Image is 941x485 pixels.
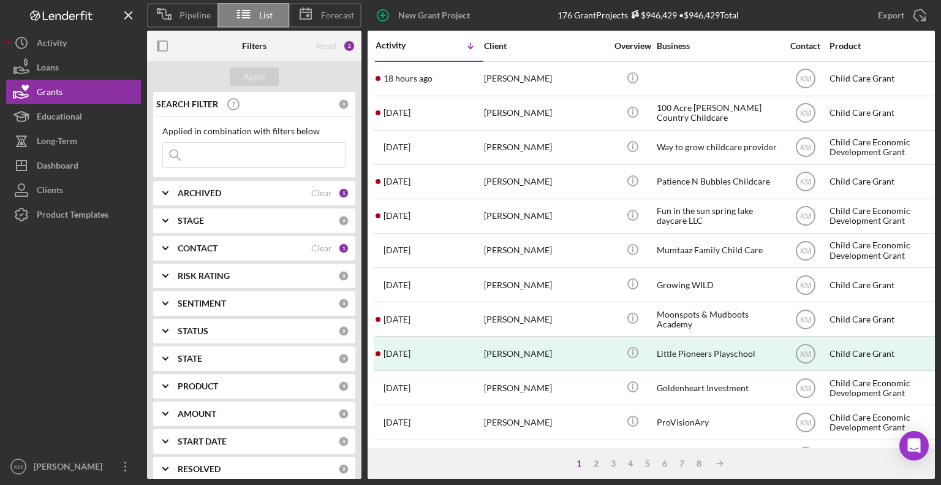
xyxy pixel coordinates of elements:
[588,459,605,468] div: 2
[338,353,349,364] div: 0
[899,431,929,460] div: Open Intercom Messenger
[376,40,429,50] div: Activity
[610,41,656,51] div: Overview
[800,349,811,358] text: KM
[384,108,410,118] time: 2025-09-23 03:41
[800,143,811,152] text: KM
[384,142,410,152] time: 2025-09-23 02:24
[866,3,935,28] button: Export
[605,459,622,468] div: 3
[37,55,59,83] div: Loans
[6,80,141,104] button: Grants
[338,270,349,281] div: 0
[37,104,82,132] div: Educational
[782,41,828,51] div: Contact
[178,326,208,336] b: STATUS
[384,315,410,324] time: 2025-09-10 14:49
[384,74,433,83] time: 2025-10-01 20:30
[178,354,202,364] b: STATE
[6,202,141,227] button: Product Templates
[384,418,410,427] time: 2025-08-22 21:32
[6,31,141,55] button: Activity
[800,109,811,118] text: KM
[368,3,482,28] button: New Grant Project
[316,41,337,51] div: Reset
[484,63,607,95] div: [PERSON_NAME]
[31,454,110,482] div: [PERSON_NAME]
[178,216,204,226] b: STAGE
[484,234,607,267] div: [PERSON_NAME]
[180,10,211,20] span: Pipeline
[484,166,607,198] div: [PERSON_NAME]
[338,188,349,199] div: 1
[321,10,354,20] span: Forecast
[6,104,141,129] button: Educational
[178,437,227,446] b: START DATE
[178,409,216,419] b: AMOUNT
[800,246,811,255] text: KM
[484,200,607,232] div: [PERSON_NAME]
[639,459,656,468] div: 5
[657,337,779,370] div: Little Pioneers Playschool
[37,153,78,181] div: Dashboard
[484,441,607,473] div: [PERSON_NAME]
[311,243,332,253] div: Clear
[484,406,607,438] div: [PERSON_NAME]
[657,200,779,232] div: Fun in the sun spring lake daycare LLC
[657,303,779,335] div: Moonspots & Mudboots Academy
[178,271,230,281] b: RISK RATING
[628,10,677,20] div: $946,429
[484,41,607,51] div: Client
[398,3,470,28] div: New Grant Project
[338,464,349,475] div: 0
[338,408,349,419] div: 0
[178,381,218,391] b: PRODUCT
[800,75,811,83] text: KM
[800,212,811,221] text: KM
[484,303,607,335] div: [PERSON_NAME]
[384,211,410,221] time: 2025-09-18 15:21
[484,97,607,129] div: [PERSON_NAME]
[657,441,779,473] div: Growing Wings, LLC
[338,381,349,392] div: 0
[657,166,779,198] div: Patience N Bubbles Childcare
[690,459,708,468] div: 8
[156,99,218,109] b: SEARCH FILTER
[484,131,607,164] div: [PERSON_NAME]
[657,131,779,164] div: Way to grow childcare provider
[6,55,141,80] button: Loans
[384,280,410,290] time: 2025-09-16 02:44
[657,234,779,267] div: Mumtaaz Family Child Care
[657,406,779,438] div: ProVisionAry
[800,281,811,289] text: KM
[37,80,62,107] div: Grants
[384,383,410,393] time: 2025-08-25 20:33
[656,459,673,468] div: 6
[6,153,141,178] button: Dashboard
[622,459,639,468] div: 4
[37,31,67,58] div: Activity
[338,298,349,309] div: 0
[178,464,221,474] b: RESOLVED
[878,3,904,28] div: Export
[557,10,739,20] div: 176 Grant Projects • $946,429 Total
[484,269,607,301] div: [PERSON_NAME]
[6,129,141,153] button: Long-Term
[338,436,349,447] div: 0
[243,67,266,86] div: Apply
[800,384,811,392] text: KM
[162,126,346,136] div: Applied in combination with filters below
[657,269,779,301] div: Growing WILD
[6,178,141,202] button: Clients
[384,245,410,255] time: 2025-09-16 20:05
[384,349,410,359] time: 2025-09-08 22:50
[384,177,410,186] time: 2025-09-19 18:45
[230,67,279,86] button: Apply
[311,188,332,198] div: Clear
[338,99,349,110] div: 0
[800,419,811,427] text: KM
[338,243,349,254] div: 1
[259,10,273,20] span: List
